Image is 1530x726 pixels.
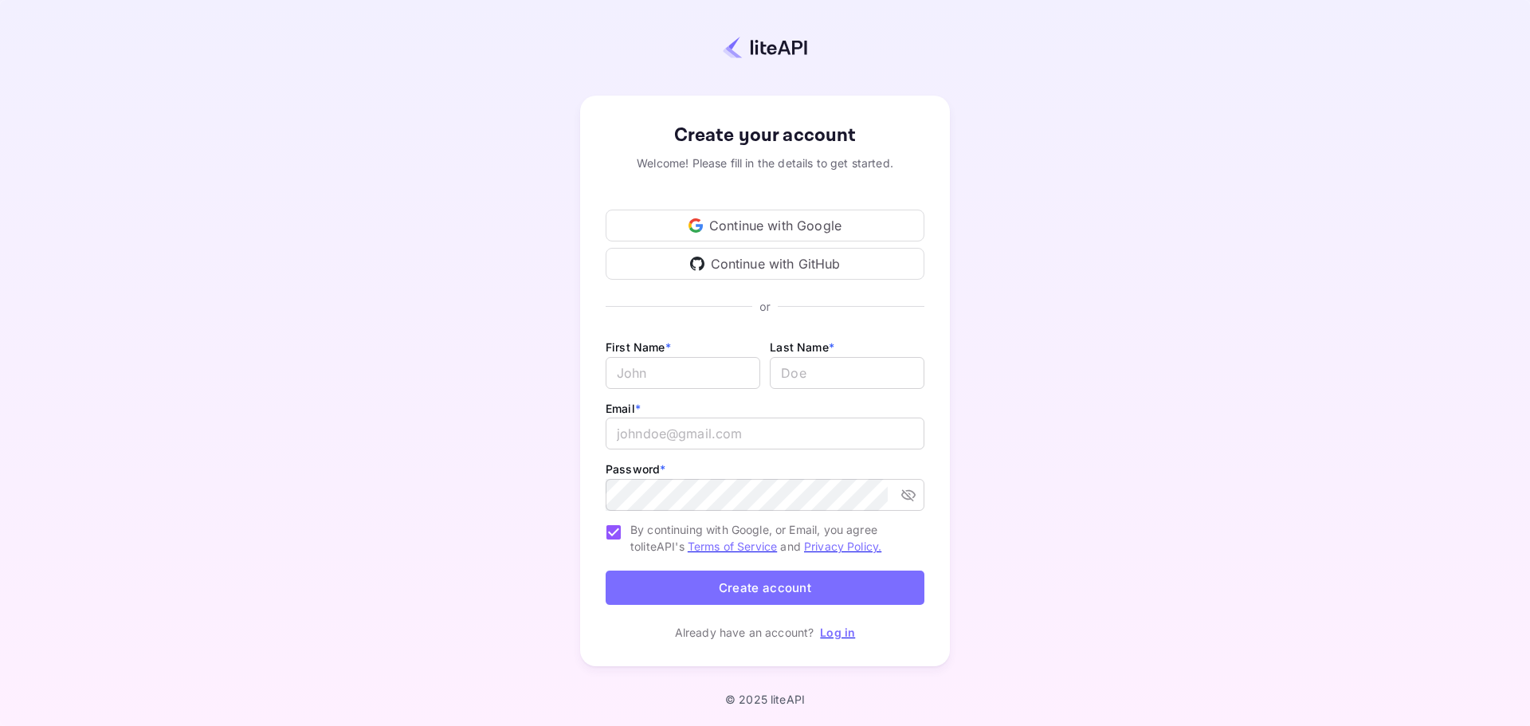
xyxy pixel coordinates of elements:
[688,540,777,553] a: Terms of Service
[606,357,760,389] input: John
[606,571,924,605] button: Create account
[804,540,881,553] a: Privacy Policy.
[606,402,641,415] label: Email
[894,481,923,509] button: toggle password visibility
[630,521,912,555] span: By continuing with Google, or Email, you agree to liteAPI's and
[606,248,924,280] div: Continue with GitHub
[725,693,805,706] p: © 2025 liteAPI
[770,340,834,354] label: Last Name
[723,36,807,59] img: liteapi
[770,357,924,389] input: Doe
[606,462,665,476] label: Password
[675,624,814,641] p: Already have an account?
[606,210,924,241] div: Continue with Google
[820,626,855,639] a: Log in
[606,340,671,354] label: First Name
[606,418,924,449] input: johndoe@gmail.com
[606,121,924,150] div: Create your account
[606,155,924,171] div: Welcome! Please fill in the details to get started.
